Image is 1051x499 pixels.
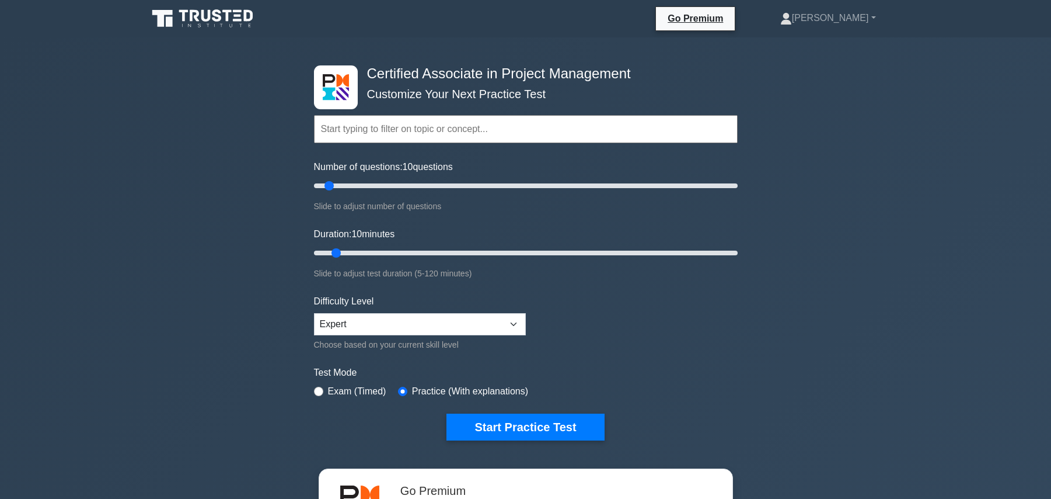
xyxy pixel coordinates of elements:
[362,65,680,82] h4: Certified Associate in Project Management
[314,266,738,280] div: Slide to adjust test duration (5-120 minutes)
[314,227,395,241] label: Duration: minutes
[314,366,738,380] label: Test Mode
[661,11,730,26] a: Go Premium
[314,199,738,213] div: Slide to adjust number of questions
[403,162,413,172] span: 10
[314,338,526,352] div: Choose based on your current skill level
[314,160,453,174] label: Number of questions: questions
[752,6,904,30] a: [PERSON_NAME]
[351,229,362,239] span: 10
[328,384,386,398] label: Exam (Timed)
[314,294,374,309] label: Difficulty Level
[412,384,528,398] label: Practice (With explanations)
[446,414,604,441] button: Start Practice Test
[314,115,738,143] input: Start typing to filter on topic or concept...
